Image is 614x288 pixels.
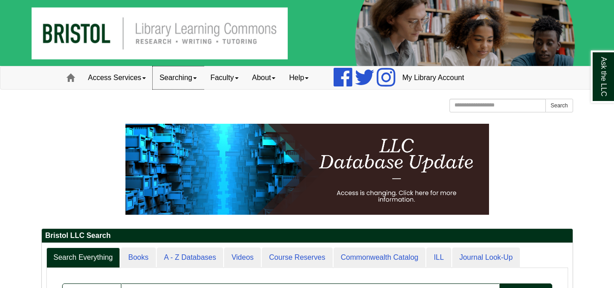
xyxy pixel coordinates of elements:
a: Searching [153,66,204,89]
img: HTML tutorial [125,124,489,215]
a: ILL [426,248,451,268]
a: Commonwealth Catalog [334,248,426,268]
a: Access Services [81,66,153,89]
a: Journal Look-Up [452,248,520,268]
button: Search [545,99,573,112]
h2: Bristol LLC Search [42,229,573,243]
a: Videos [224,248,261,268]
a: Help [282,66,315,89]
a: About [245,66,283,89]
a: Books [121,248,155,268]
a: Search Everything [46,248,120,268]
a: Faculty [204,66,245,89]
a: Course Reserves [262,248,333,268]
a: A - Z Databases [157,248,224,268]
a: My Library Account [395,66,471,89]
